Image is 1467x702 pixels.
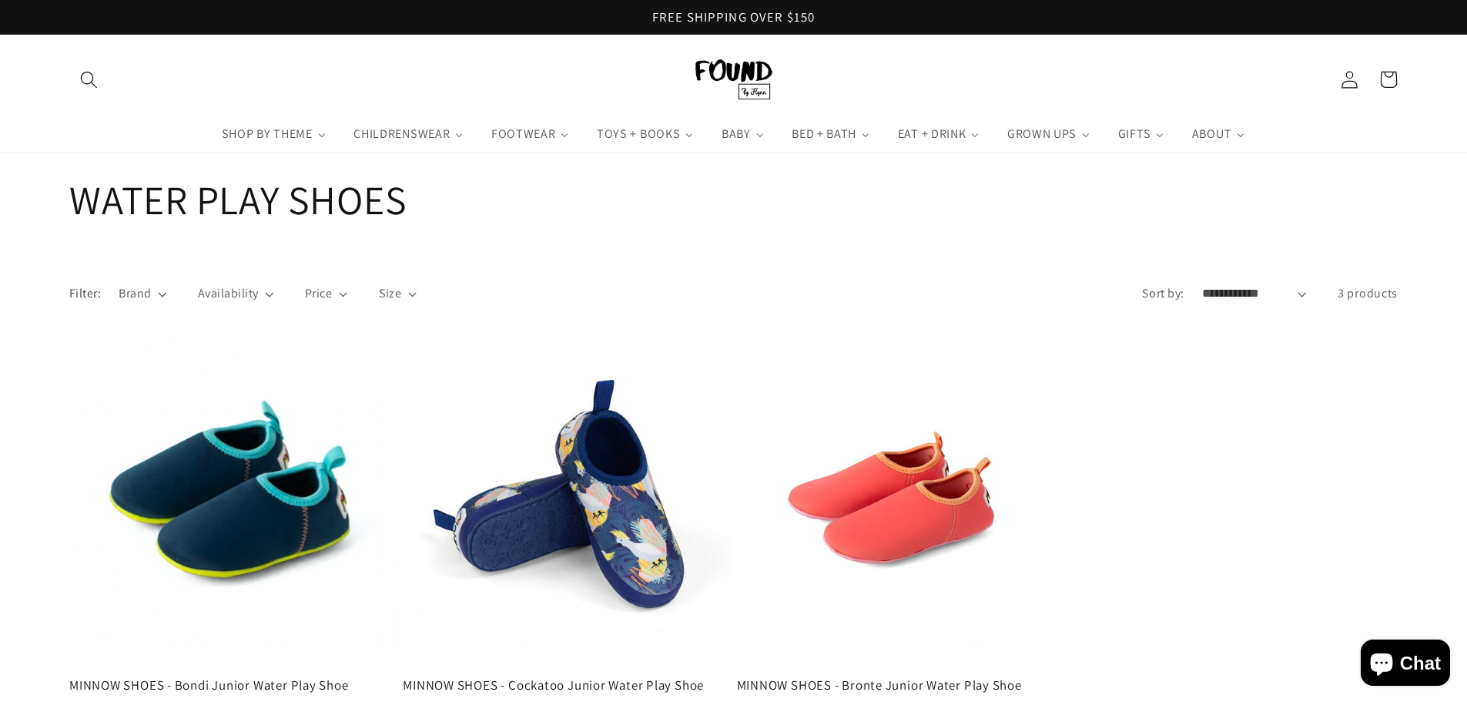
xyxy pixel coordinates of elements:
[778,116,884,153] a: BED + BATH
[789,126,858,142] span: BED + BATH
[1338,285,1398,301] span: 3 products
[119,284,166,302] summary: Brand
[884,116,993,153] a: EAT + DRINK
[69,60,109,99] summary: Search
[69,284,101,302] h2: Filter:
[737,677,1064,694] a: MINNOW SHOES - Bronte Junior Water Play Shoe
[305,284,332,302] span: Price
[379,284,402,302] span: Size
[895,126,968,142] span: EAT + DRINK
[1356,640,1455,690] inbox-online-store-chat: Shopify online store chat
[340,116,478,153] a: CHILDRENSWEAR
[993,116,1104,153] a: GROWN UPS
[695,59,772,99] img: FOUND By Flynn logo
[119,284,151,302] span: Brand
[477,116,583,153] a: FOOTWEAR
[1178,116,1259,153] a: ABOUT
[488,126,558,142] span: FOOTWEAR
[708,116,778,153] a: BABY
[1104,116,1178,153] a: GIFTS
[198,284,259,302] span: Availability
[69,677,397,694] a: MINNOW SHOES - Bondi Junior Water Play Shoe
[583,116,708,153] a: TOYS + BOOKS
[1189,126,1233,142] span: ABOUT
[305,284,347,302] summary: Price
[219,126,314,142] span: SHOP BY THEME
[1115,126,1152,142] span: GIFTS
[198,284,274,302] summary: Availability
[1004,126,1078,142] span: GROWN UPS
[594,126,682,142] span: TOYS + BOOKS
[1142,285,1184,301] label: Sort by:
[350,126,451,142] span: CHILDRENSWEAR
[379,284,417,302] summary: Size
[69,175,1398,226] h1: WATER PLAY SHOES
[718,126,752,142] span: BABY
[208,116,340,153] a: SHOP BY THEME
[403,677,730,694] a: MINNOW SHOES - Cockatoo Junior Water Play Shoe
